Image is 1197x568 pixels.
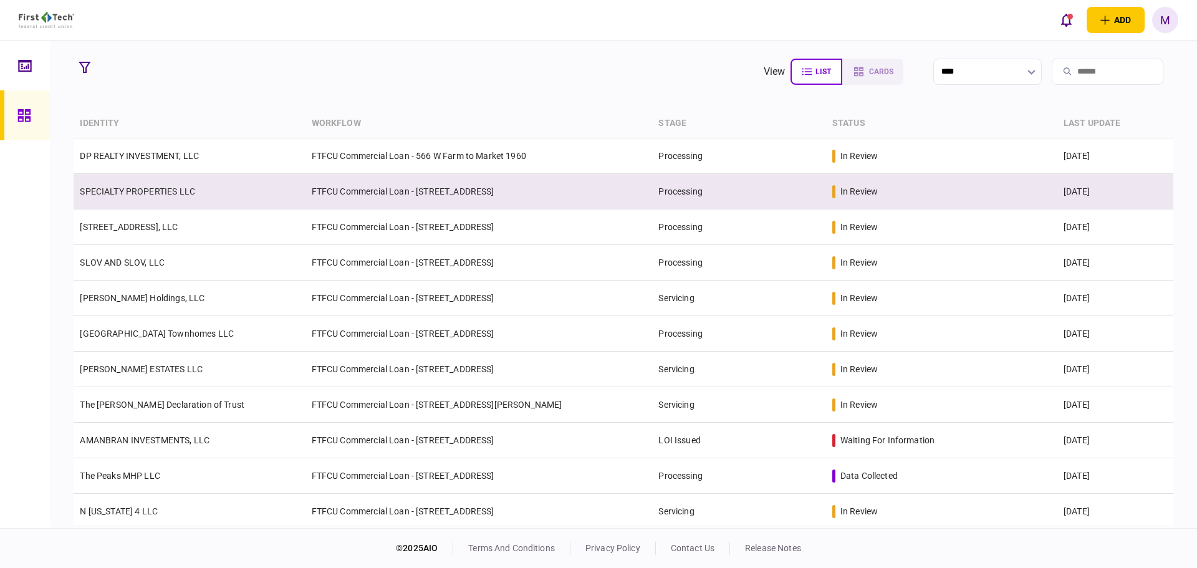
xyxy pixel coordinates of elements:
td: [DATE] [1057,281,1173,316]
div: in review [840,505,878,517]
div: in review [840,292,878,304]
th: stage [652,109,825,138]
a: [PERSON_NAME] Holdings, LLC [80,293,204,303]
td: FTFCU Commercial Loan - [STREET_ADDRESS] [305,209,653,245]
td: Servicing [652,387,825,423]
td: Processing [652,316,825,352]
a: SPECIALTY PROPERTIES LLC [80,186,195,196]
td: [DATE] [1057,138,1173,174]
div: in review [840,185,878,198]
div: in review [840,398,878,411]
td: [DATE] [1057,316,1173,352]
a: privacy policy [585,543,640,553]
td: [DATE] [1057,174,1173,209]
button: open notifications list [1053,7,1079,33]
td: [DATE] [1057,245,1173,281]
td: Servicing [652,281,825,316]
td: Processing [652,245,825,281]
td: LOI Issued [652,423,825,458]
div: data collected [840,469,898,482]
th: identity [74,109,305,138]
span: cards [869,67,893,76]
a: release notes [745,543,801,553]
td: Processing [652,209,825,245]
a: terms and conditions [468,543,555,553]
a: N [US_STATE] 4 LLC [80,506,158,516]
a: DP REALTY INVESTMENT, LLC [80,151,199,161]
td: Processing [652,174,825,209]
div: waiting for information [840,434,935,446]
th: last update [1057,109,1173,138]
td: [DATE] [1057,387,1173,423]
td: Servicing [652,494,825,529]
div: in review [840,363,878,375]
td: FTFCU Commercial Loan - [STREET_ADDRESS] [305,245,653,281]
td: FTFCU Commercial Loan - [STREET_ADDRESS] [305,494,653,529]
a: [PERSON_NAME] ESTATES LLC [80,364,203,374]
td: FTFCU Commercial Loan - [STREET_ADDRESS] [305,423,653,458]
button: list [791,59,842,85]
td: [DATE] [1057,352,1173,387]
div: in review [840,221,878,233]
td: Servicing [652,352,825,387]
div: © 2025 AIO [396,542,453,555]
td: Processing [652,458,825,494]
td: FTFCU Commercial Loan - [STREET_ADDRESS] [305,458,653,494]
td: FTFCU Commercial Loan - [STREET_ADDRESS] [305,316,653,352]
td: [DATE] [1057,423,1173,458]
td: FTFCU Commercial Loan - [STREET_ADDRESS] [305,352,653,387]
td: FTFCU Commercial Loan - [STREET_ADDRESS] [305,174,653,209]
div: in review [840,150,878,162]
div: view [764,64,786,79]
td: [DATE] [1057,494,1173,529]
img: client company logo [19,12,74,28]
a: [GEOGRAPHIC_DATA] Townhomes LLC [80,329,234,339]
td: [DATE] [1057,458,1173,494]
a: contact us [671,543,714,553]
td: [DATE] [1057,209,1173,245]
a: The [PERSON_NAME] Declaration of Trust [80,400,244,410]
button: cards [842,59,903,85]
th: status [826,109,1057,138]
th: workflow [305,109,653,138]
a: AMANBRAN INVESTMENTS, LLC [80,435,209,445]
td: FTFCU Commercial Loan - 566 W Farm to Market 1960 [305,138,653,174]
a: SLOV AND SLOV, LLC [80,258,165,267]
div: in review [840,256,878,269]
a: [STREET_ADDRESS], LLC [80,222,178,232]
a: The Peaks MHP LLC [80,471,160,481]
span: list [815,67,831,76]
div: in review [840,327,878,340]
button: open adding identity options [1087,7,1145,33]
td: FTFCU Commercial Loan - [STREET_ADDRESS][PERSON_NAME] [305,387,653,423]
td: Processing [652,138,825,174]
button: M [1152,7,1178,33]
td: FTFCU Commercial Loan - [STREET_ADDRESS] [305,281,653,316]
